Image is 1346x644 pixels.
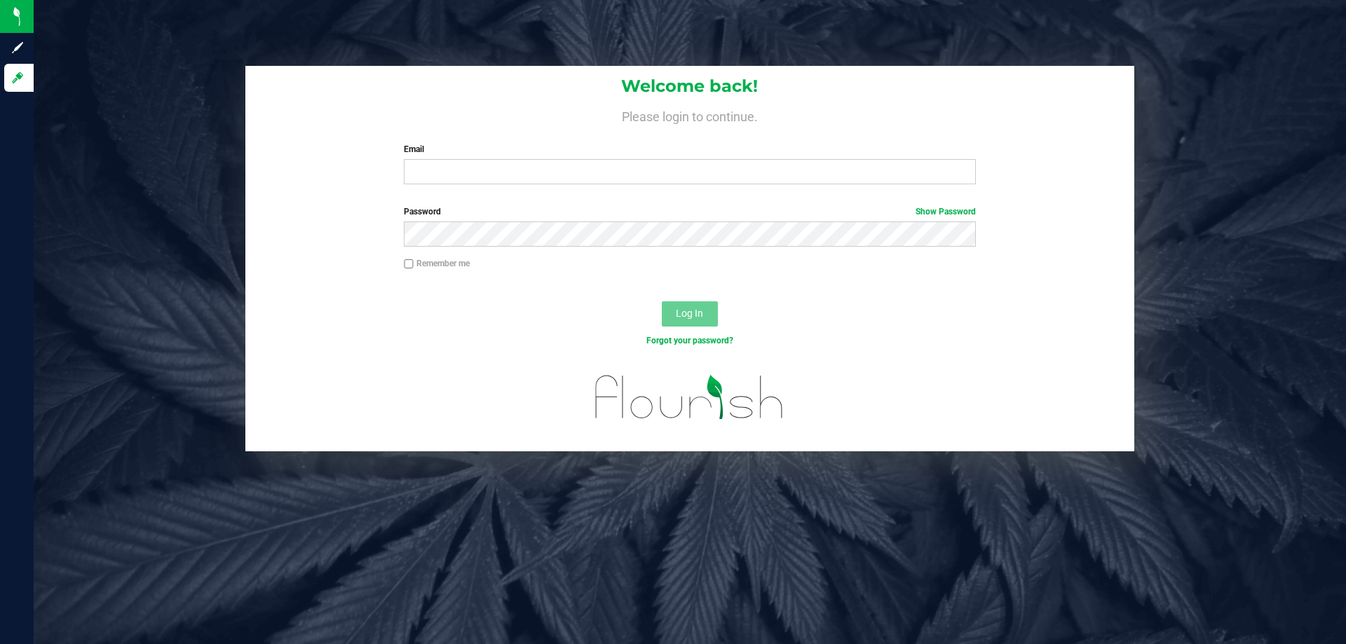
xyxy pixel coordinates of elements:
[676,308,703,319] span: Log In
[404,143,975,156] label: Email
[404,259,414,269] input: Remember me
[578,362,801,433] img: flourish_logo.svg
[245,77,1134,95] h1: Welcome back!
[916,207,976,217] a: Show Password
[11,71,25,85] inline-svg: Log in
[245,107,1134,123] h4: Please login to continue.
[662,301,718,327] button: Log In
[404,207,441,217] span: Password
[404,257,470,270] label: Remember me
[11,41,25,55] inline-svg: Sign up
[646,336,733,345] a: Forgot your password?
